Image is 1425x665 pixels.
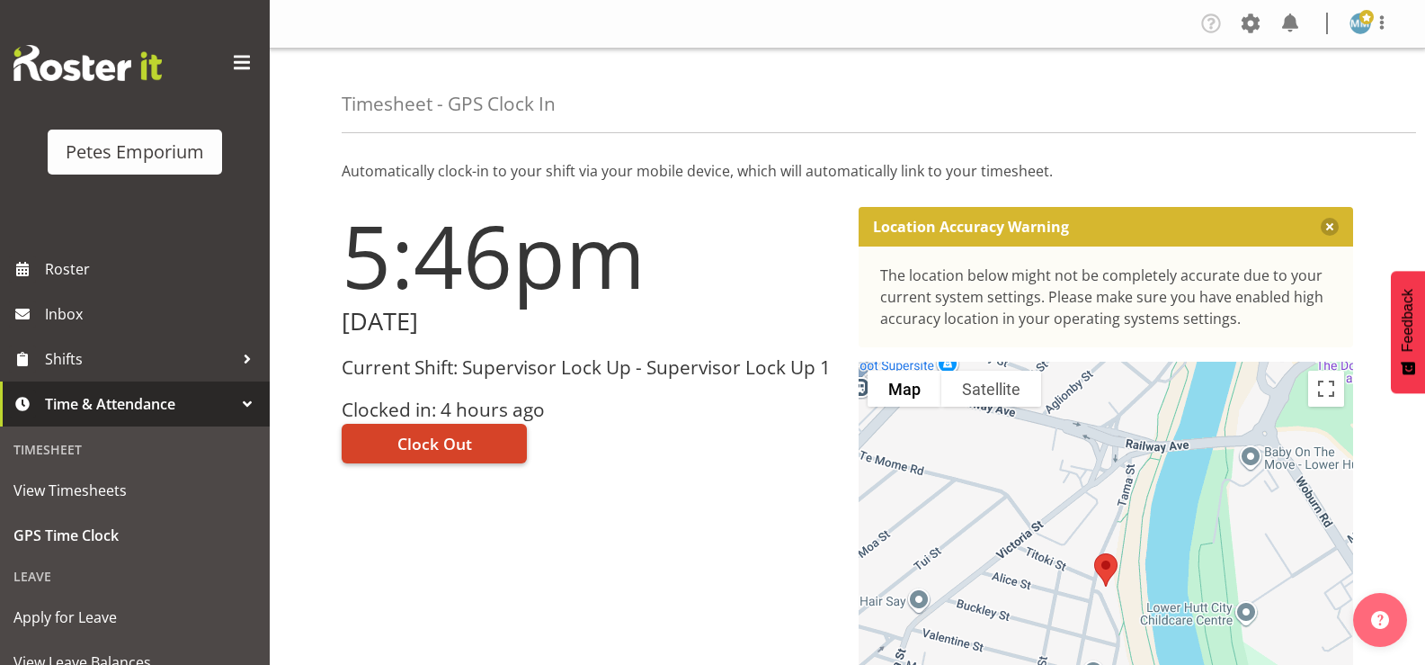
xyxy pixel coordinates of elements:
button: Clock Out [342,424,527,463]
span: View Timesheets [13,477,256,504]
span: Clock Out [397,432,472,455]
div: Petes Emporium [66,139,204,166]
p: Automatically clock-in to your shift via your mobile device, which will automatically link to you... [342,160,1353,182]
a: View Timesheets [4,468,265,513]
a: Apply for Leave [4,595,265,640]
div: Timesheet [4,431,265,468]
button: Toggle fullscreen view [1308,371,1344,407]
span: Feedback [1400,289,1416,352]
h3: Clocked in: 4 hours ago [342,400,837,420]
div: Leave [4,558,265,595]
h2: [DATE] [342,308,837,336]
h3: Current Shift: Supervisor Lock Up - Supervisor Lock Up 1 [342,357,837,378]
img: Rosterit website logo [13,45,162,81]
span: Apply for Leave [13,604,256,631]
span: Roster [45,256,261,283]
span: GPS Time Clock [13,522,256,549]
p: Location Accuracy Warning [873,218,1069,236]
button: Show street map [868,371,941,407]
span: Time & Attendance [45,391,234,418]
div: The location below might not be completely accurate due to your current system settings. Please m... [880,265,1332,329]
button: Feedback - Show survey [1391,271,1425,393]
button: Close message [1321,218,1339,236]
h4: Timesheet - GPS Clock In [342,94,556,114]
a: GPS Time Clock [4,513,265,558]
button: Show satellite imagery [941,371,1041,407]
span: Shifts [45,346,234,373]
h1: 5:46pm [342,207,837,304]
img: mandy-mosley3858.jpg [1349,13,1371,34]
span: Inbox [45,301,261,328]
img: help-xxl-2.png [1371,611,1389,629]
